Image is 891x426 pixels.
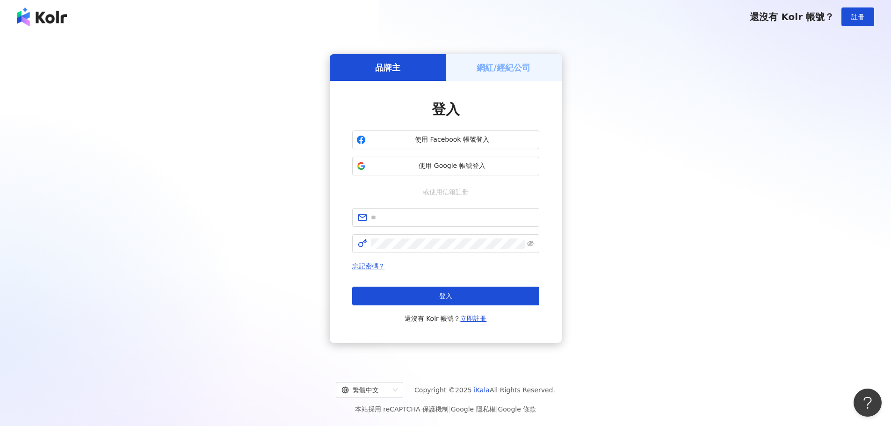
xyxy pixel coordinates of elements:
[352,262,385,270] a: 忘記密碼？
[375,62,400,73] h5: 品牌主
[527,240,534,247] span: eye-invisible
[496,405,498,413] span: |
[17,7,67,26] img: logo
[414,384,555,396] span: Copyright © 2025 All Rights Reserved.
[355,404,536,415] span: 本站採用 reCAPTCHA 保護機制
[352,287,539,305] button: 登入
[474,386,490,394] a: iKala
[841,7,874,26] button: 註冊
[498,405,536,413] a: Google 條款
[854,389,882,417] iframe: Help Scout Beacon - Open
[477,62,530,73] h5: 網紅/經紀公司
[451,405,496,413] a: Google 隱私權
[369,135,535,144] span: 使用 Facebook 帳號登入
[439,292,452,300] span: 登入
[750,11,834,22] span: 還沒有 Kolr 帳號？
[369,161,535,171] span: 使用 Google 帳號登入
[405,313,487,324] span: 還沒有 Kolr 帳號？
[460,315,486,322] a: 立即註冊
[851,13,864,21] span: 註冊
[341,383,389,397] div: 繁體中文
[352,157,539,175] button: 使用 Google 帳號登入
[432,101,460,117] span: 登入
[416,187,475,197] span: 或使用信箱註冊
[449,405,451,413] span: |
[352,130,539,149] button: 使用 Facebook 帳號登入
